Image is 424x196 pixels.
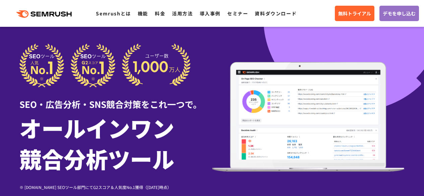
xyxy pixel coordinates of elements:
[155,10,165,17] a: 料金
[379,6,419,21] a: デモを申し込む
[19,112,212,174] h1: オールインワン 競合分析ツール
[200,10,221,17] a: 導入事例
[96,10,131,17] a: Semrushとは
[338,10,371,17] span: 無料トライアル
[19,184,212,190] div: ※ [DOMAIN_NAME] SEOツール部門にてG2スコア＆人気度No.1獲得（[DATE]時点）
[19,87,212,111] div: SEO・広告分析・SNS競合対策をこれ一つで。
[335,6,374,21] a: 無料トライアル
[138,10,148,17] a: 機能
[255,10,297,17] a: 資料ダウンロード
[172,10,193,17] a: 活用方法
[383,10,416,17] span: デモを申し込む
[227,10,248,17] a: セミナー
